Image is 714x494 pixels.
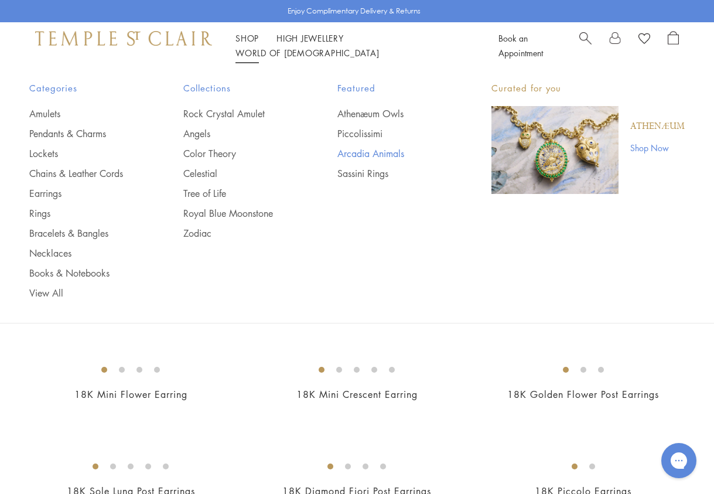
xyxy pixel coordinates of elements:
a: Shop Now [630,141,685,154]
a: Rings [29,207,136,220]
a: Tree of Life [183,187,291,200]
a: Arcadia Animals [337,147,445,160]
a: Sassini Rings [337,167,445,180]
a: Color Theory [183,147,291,160]
a: Angels [183,127,291,140]
a: Books & Notebooks [29,267,136,280]
a: ShopShop [235,32,259,44]
a: Amulets [29,107,136,120]
a: Rock Crystal Amulet [183,107,291,120]
p: Enjoy Complimentary Delivery & Returns [288,5,421,17]
span: Featured [337,81,445,96]
nav: Main navigation [235,31,472,60]
a: 18K Golden Flower Post Earrings [507,388,659,401]
a: Chains & Leather Cords [29,167,136,180]
a: Necklaces [29,247,136,260]
a: Earrings [29,187,136,200]
span: Categories [29,81,136,96]
a: Lockets [29,147,136,160]
a: Royal Blue Moonstone [183,207,291,220]
a: Open Shopping Bag [668,31,679,60]
a: World of [DEMOGRAPHIC_DATA]World of [DEMOGRAPHIC_DATA] [235,47,379,59]
p: Curated for you [491,81,685,96]
iframe: Gorgias live chat messenger [655,439,702,482]
a: Athenæum Owls [337,107,445,120]
a: High JewelleryHigh Jewellery [276,32,344,44]
a: Pendants & Charms [29,127,136,140]
a: Zodiac [183,227,291,240]
a: Piccolissimi [337,127,445,140]
a: 18K Mini Flower Earring [74,388,187,401]
a: View All [29,287,136,299]
span: Collections [183,81,291,96]
a: Celestial [183,167,291,180]
a: Book an Appointment [498,32,543,59]
img: Temple St. Clair [35,31,212,45]
a: View Wishlist [638,31,650,49]
a: 18K Mini Crescent Earring [296,388,418,401]
a: Athenæum [630,120,685,133]
a: Search [579,31,592,60]
a: Bracelets & Bangles [29,227,136,240]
